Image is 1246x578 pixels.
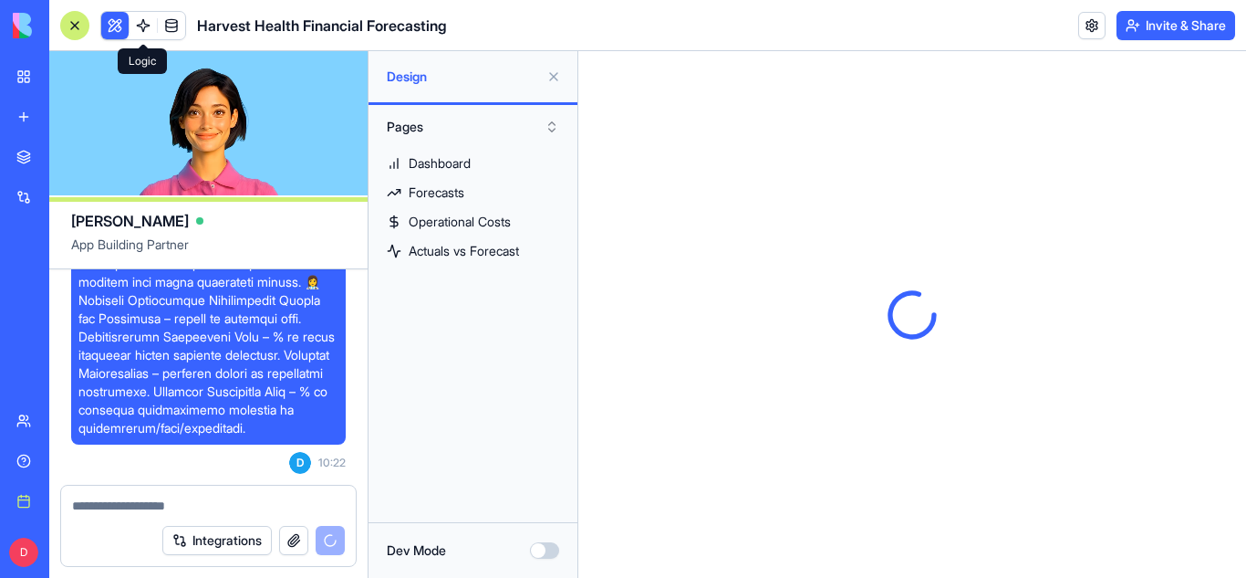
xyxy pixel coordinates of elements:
[409,184,464,202] div: Forecasts
[369,149,577,178] a: Dashboard
[71,210,189,232] span: [PERSON_NAME]
[409,213,511,231] div: Operational Costs
[162,526,272,555] button: Integrations
[369,207,577,236] a: Operational Costs
[289,452,311,474] span: D
[13,13,126,38] img: logo
[387,68,539,86] span: Design
[378,112,568,142] button: Pages
[387,541,446,560] label: Dev Mode
[9,538,38,567] span: D
[409,154,471,173] div: Dashboard
[369,178,577,207] a: Forecasts
[1116,11,1235,40] button: Invite & Share
[318,456,346,470] span: 10:22
[71,236,346,268] span: App Building Partner
[197,15,447,37] h1: Harvest Health Financial Forecasting
[409,242,519,260] div: Actuals vs Forecast
[118,48,167,74] div: Logic
[369,236,577,266] a: Actuals vs Forecast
